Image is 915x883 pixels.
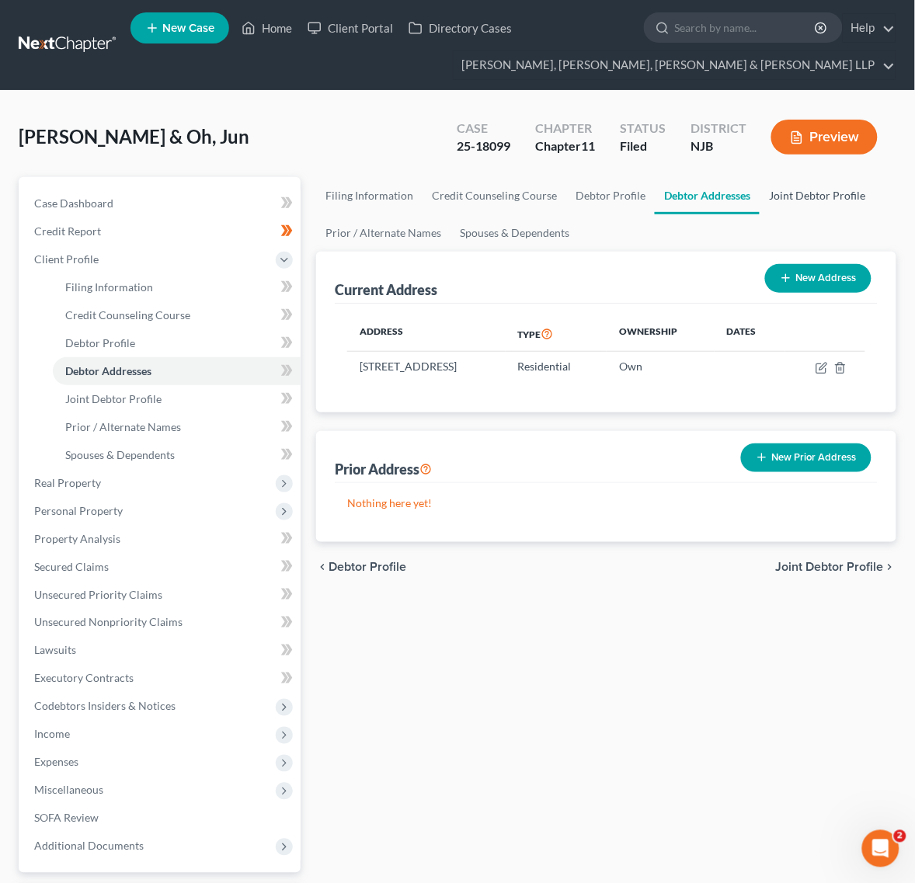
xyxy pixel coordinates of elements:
[22,805,301,833] a: SOFA Review
[535,137,595,155] div: Chapter
[316,561,406,573] button: chevron_left Debtor Profile
[620,120,666,137] div: Status
[65,336,135,349] span: Debtor Profile
[691,120,746,137] div: District
[162,23,214,34] span: New Case
[53,385,301,413] a: Joint Debtor Profile
[34,644,76,657] span: Lawsuits
[329,561,406,573] span: Debtor Profile
[34,812,99,825] span: SOFA Review
[65,420,181,433] span: Prior / Alternate Names
[316,214,451,252] a: Prior / Alternate Names
[300,14,401,42] a: Client Portal
[53,441,301,469] a: Spouses & Dependents
[675,13,817,42] input: Search by name...
[34,588,162,601] span: Unsecured Priority Claims
[457,120,510,137] div: Case
[22,665,301,693] a: Executory Contracts
[844,14,896,42] a: Help
[423,177,566,214] a: Credit Counseling Course
[53,273,301,301] a: Filing Information
[771,120,878,155] button: Preview
[22,553,301,581] a: Secured Claims
[347,352,505,381] td: [STREET_ADDRESS]
[34,504,123,517] span: Personal Property
[457,137,510,155] div: 25-18099
[34,532,120,545] span: Property Analysis
[715,316,785,352] th: Dates
[22,217,301,245] a: Credit Report
[884,561,896,573] i: chevron_right
[741,443,872,472] button: New Prior Address
[894,830,906,843] span: 2
[34,476,101,489] span: Real Property
[34,756,78,769] span: Expenses
[34,560,109,573] span: Secured Claims
[53,357,301,385] a: Debtor Addresses
[22,637,301,665] a: Lawsuits
[566,177,655,214] a: Debtor Profile
[347,495,865,511] p: Nothing here yet!
[53,413,301,441] a: Prior / Alternate Names
[506,316,607,352] th: Type
[335,460,432,478] div: Prior Address
[607,352,715,381] td: Own
[65,448,175,461] span: Spouses & Dependents
[34,728,70,741] span: Income
[655,177,760,214] a: Debtor Addresses
[451,214,579,252] a: Spouses & Dependents
[65,392,162,405] span: Joint Debtor Profile
[22,525,301,553] a: Property Analysis
[22,609,301,637] a: Unsecured Nonpriority Claims
[65,280,153,294] span: Filing Information
[335,280,437,299] div: Current Address
[34,616,183,629] span: Unsecured Nonpriority Claims
[22,189,301,217] a: Case Dashboard
[65,308,190,322] span: Credit Counseling Course
[19,125,249,148] span: [PERSON_NAME] & Oh, Jun
[862,830,899,867] iframe: Intercom live chat
[454,51,896,79] a: [PERSON_NAME], [PERSON_NAME], [PERSON_NAME] & [PERSON_NAME] LLP
[65,364,151,377] span: Debtor Addresses
[34,672,134,685] span: Executory Contracts
[316,177,423,214] a: Filing Information
[776,561,884,573] span: Joint Debtor Profile
[22,581,301,609] a: Unsecured Priority Claims
[691,137,746,155] div: NJB
[535,120,595,137] div: Chapter
[34,784,103,797] span: Miscellaneous
[347,316,505,352] th: Address
[53,329,301,357] a: Debtor Profile
[607,316,715,352] th: Ownership
[34,840,144,853] span: Additional Documents
[620,137,666,155] div: Filed
[760,177,875,214] a: Joint Debtor Profile
[34,196,113,210] span: Case Dashboard
[765,264,872,293] button: New Address
[34,252,99,266] span: Client Profile
[316,561,329,573] i: chevron_left
[234,14,300,42] a: Home
[581,138,595,153] span: 11
[776,561,896,573] button: Joint Debtor Profile chevron_right
[34,700,176,713] span: Codebtors Insiders & Notices
[53,301,301,329] a: Credit Counseling Course
[506,352,607,381] td: Residential
[401,14,520,42] a: Directory Cases
[34,224,101,238] span: Credit Report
